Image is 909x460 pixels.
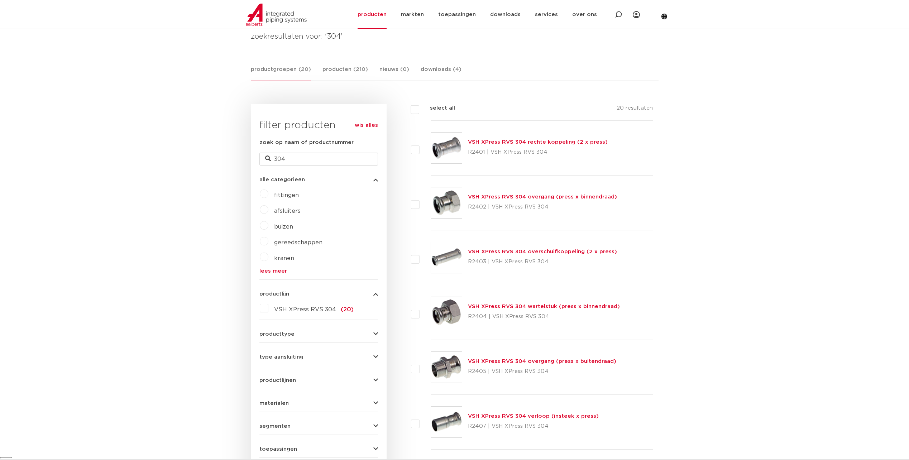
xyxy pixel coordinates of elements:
a: VSH XPress RVS 304 verloop (insteek x press) [468,413,599,419]
h3: filter producten [259,118,378,133]
p: R2401 | VSH XPress RVS 304 [468,147,608,158]
span: type aansluiting [259,354,303,360]
img: Thumbnail for VSH XPress RVS 304 overgang (press x binnendraad) [431,187,462,218]
img: Thumbnail for VSH XPress RVS 304 wartelstuk (press x binnendraad) [431,297,462,328]
a: lees meer [259,268,378,274]
a: VSH XPress RVS 304 overgang (press x binnendraad) [468,194,617,200]
span: (20) [341,307,354,312]
a: VSH XPress RVS 304 rechte koppeling (2 x press) [468,139,608,145]
button: segmenten [259,423,378,429]
button: producttype [259,331,378,337]
span: VSH XPress RVS 304 [274,307,336,312]
a: kranen [274,255,294,261]
label: select all [419,104,455,112]
a: nieuws (0) [379,65,409,81]
a: VSH XPress RVS 304 overgang (press x buitendraad) [468,359,616,364]
button: productlijnen [259,378,378,383]
a: afsluiters [274,208,301,214]
a: wis alles [355,121,378,130]
button: type aansluiting [259,354,378,360]
button: toepassingen [259,446,378,452]
a: buizen [274,224,293,230]
img: Thumbnail for VSH XPress RVS 304 overgang (press x buitendraad) [431,352,462,383]
span: productlijn [259,291,289,297]
a: gereedschappen [274,240,322,245]
span: alle categorieën [259,177,305,182]
label: zoek op naam of productnummer [259,138,354,147]
span: producttype [259,331,295,337]
img: Thumbnail for VSH XPress RVS 304 overschuifkoppeling (2 x press) [431,242,462,273]
input: zoeken [259,153,378,166]
img: Thumbnail for VSH XPress RVS 304 rechte koppeling (2 x press) [431,133,462,163]
p: R2403 | VSH XPress RVS 304 [468,256,617,268]
a: producten (210) [322,65,368,81]
span: materialen [259,401,289,406]
a: fittingen [274,192,299,198]
button: materialen [259,401,378,406]
p: R2402 | VSH XPress RVS 304 [468,201,617,213]
img: Thumbnail for VSH XPress RVS 304 verloop (insteek x press) [431,407,462,437]
a: productgroepen (20) [251,65,311,81]
a: VSH XPress RVS 304 wartelstuk (press x binnendraad) [468,304,620,309]
p: 20 resultaten [617,104,653,115]
span: toepassingen [259,446,297,452]
p: R2405 | VSH XPress RVS 304 [468,366,616,377]
button: alle categorieën [259,177,378,182]
p: R2407 | VSH XPress RVS 304 [468,421,599,432]
h4: zoekresultaten voor: '304' [251,31,659,42]
span: productlijnen [259,378,296,383]
a: downloads (4) [421,65,461,81]
a: VSH XPress RVS 304 overschuifkoppeling (2 x press) [468,249,617,254]
p: R2404 | VSH XPress RVS 304 [468,311,620,322]
button: productlijn [259,291,378,297]
span: segmenten [259,423,291,429]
